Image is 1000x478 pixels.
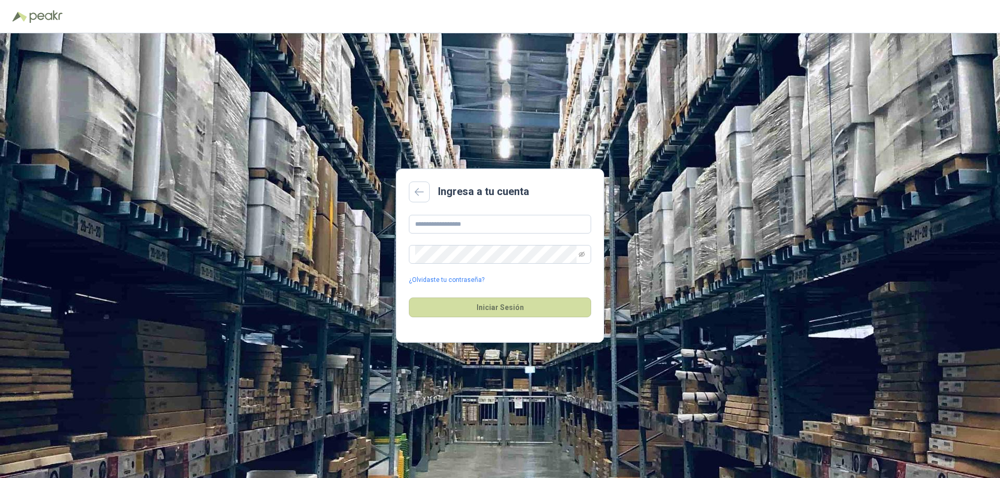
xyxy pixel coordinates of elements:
img: Peakr [29,10,63,23]
button: Iniciar Sesión [409,298,591,317]
a: ¿Olvidaste tu contraseña? [409,275,484,285]
span: eye-invisible [579,251,585,257]
h2: Ingresa a tu cuenta [438,184,529,200]
img: Logo [12,11,27,22]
